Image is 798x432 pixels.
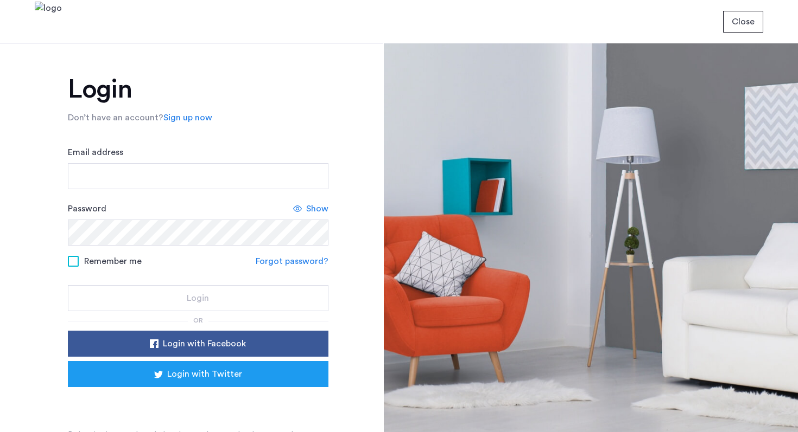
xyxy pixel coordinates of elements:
[68,331,328,357] button: button
[84,255,142,268] span: Remember me
[68,76,328,102] h1: Login
[732,15,755,28] span: Close
[68,146,123,159] label: Email address
[68,361,328,387] button: button
[167,367,242,381] span: Login with Twitter
[68,113,163,122] span: Don’t have an account?
[68,202,106,215] label: Password
[163,111,212,124] a: Sign up now
[163,337,246,350] span: Login with Facebook
[723,11,763,33] button: button
[187,292,209,305] span: Login
[306,202,328,215] span: Show
[68,285,328,311] button: button
[193,317,203,324] span: or
[256,255,328,268] a: Forgot password?
[35,2,62,42] img: logo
